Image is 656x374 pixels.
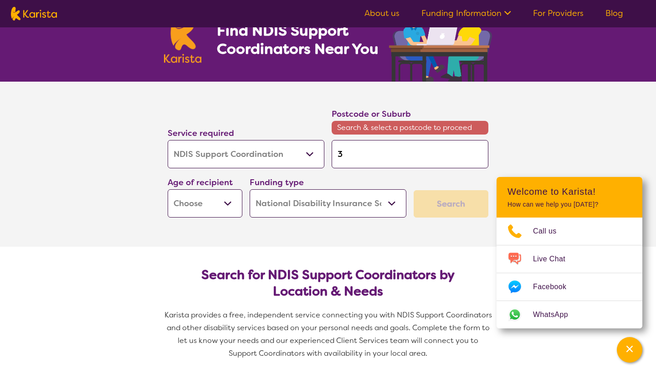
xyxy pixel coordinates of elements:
[605,8,623,19] a: Blog
[497,218,642,328] ul: Choose channel
[497,177,642,328] div: Channel Menu
[168,177,233,188] label: Age of recipient
[421,8,511,19] a: Funding Information
[164,310,494,358] span: Karista provides a free, independent service connecting you with NDIS Support Coordinators and ot...
[332,140,488,168] input: Type
[175,267,481,300] h2: Search for NDIS Support Coordinators by Location & Needs
[533,224,568,238] span: Call us
[533,280,577,294] span: Facebook
[389,2,492,82] img: support-coordination
[497,301,642,328] a: Web link opens in a new tab.
[332,109,411,119] label: Postcode or Suburb
[364,8,400,19] a: About us
[11,7,57,21] img: Karista logo
[507,201,631,208] p: How can we help you [DATE]?
[217,21,385,58] h1: Find NDIS Support Coordinators Near You
[533,8,584,19] a: For Providers
[507,186,631,197] h2: Welcome to Karista!
[617,337,642,363] button: Channel Menu
[332,121,488,135] span: Search & select a postcode to proceed
[250,177,304,188] label: Funding type
[533,308,579,322] span: WhatsApp
[168,128,234,139] label: Service required
[533,252,576,266] span: Live Chat
[164,14,201,63] img: Karista logo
